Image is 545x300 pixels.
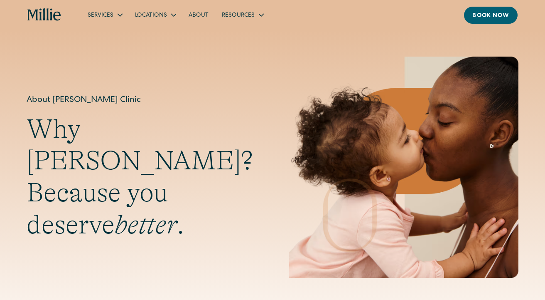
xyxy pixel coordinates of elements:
div: Locations [135,11,167,20]
h1: About [PERSON_NAME] Clinic [27,94,256,107]
em: better [115,210,177,240]
img: Mother and baby sharing a kiss, highlighting the emotional bond and nurturing care at the heart o... [289,57,518,278]
div: Services [88,11,113,20]
div: Book now [472,12,509,20]
h2: Why [PERSON_NAME]? Because you deserve . [27,113,256,241]
div: Locations [128,8,182,22]
div: Resources [215,8,270,22]
a: Book now [464,7,518,24]
div: Resources [222,11,255,20]
a: About [182,8,215,22]
div: Services [81,8,128,22]
a: home [27,8,61,22]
